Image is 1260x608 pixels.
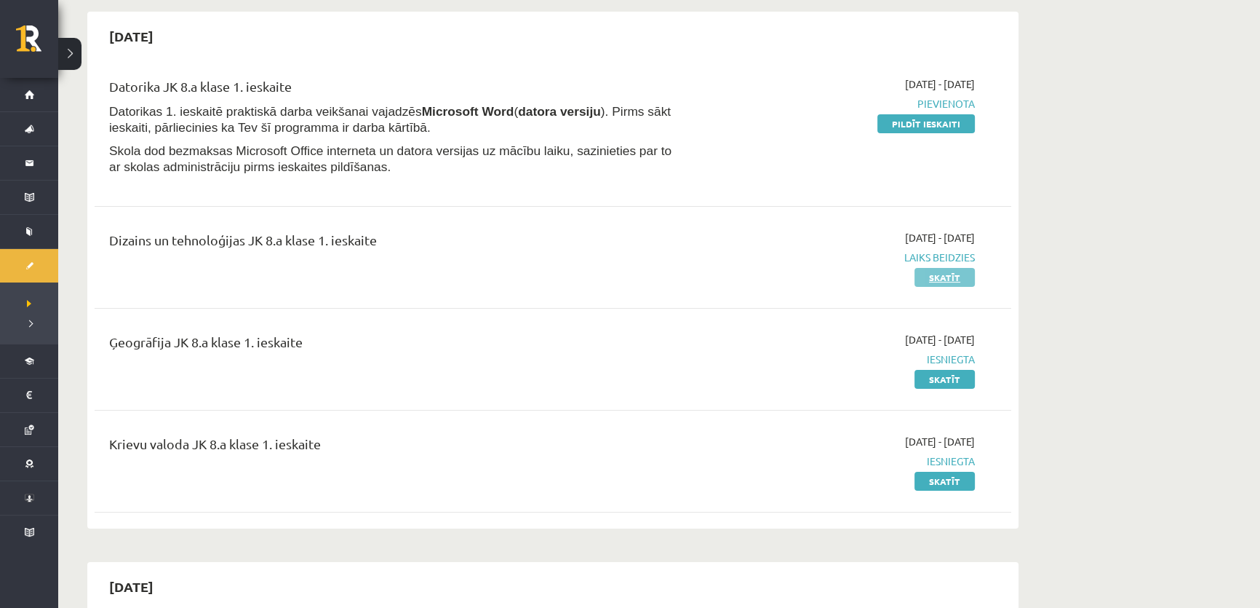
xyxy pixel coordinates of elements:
span: Datorikas 1. ieskaitē praktiskā darba veikšanai vajadzēs ( ). Pirms sākt ieskaiti, pārliecinies k... [109,104,671,135]
span: [DATE] - [DATE] [905,76,975,92]
h2: [DATE] [95,19,168,53]
span: [DATE] - [DATE] [905,434,975,449]
span: [DATE] - [DATE] [905,332,975,347]
a: Skatīt [914,268,975,287]
span: Iesniegta [701,454,975,469]
div: Krievu valoda JK 8.a klase 1. ieskaite [109,434,679,461]
a: Skatīt [914,472,975,491]
a: Skatīt [914,370,975,389]
div: Dizains un tehnoloģijas JK 8.a klase 1. ieskaite [109,230,679,257]
div: Ģeogrāfija JK 8.a klase 1. ieskaite [109,332,679,359]
span: [DATE] - [DATE] [905,230,975,245]
span: Iesniegta [701,352,975,367]
a: Rīgas 1. Tālmācības vidusskola [16,25,58,62]
b: Microsoft Word [422,104,514,119]
a: Pildīt ieskaiti [877,114,975,133]
h2: [DATE] [95,569,168,604]
span: Pievienota [701,96,975,111]
div: Datorika JK 8.a klase 1. ieskaite [109,76,679,103]
span: Laiks beidzies [701,250,975,265]
span: Skola dod bezmaksas Microsoft Office interneta un datora versijas uz mācību laiku, sazinieties pa... [109,143,671,174]
b: datora versiju [518,104,601,119]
